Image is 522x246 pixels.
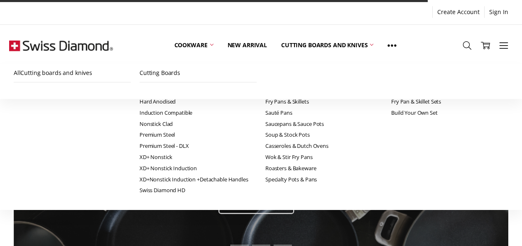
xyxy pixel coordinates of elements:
img: Free Shipping On Every Order [9,25,113,66]
a: Sign In [485,6,513,18]
a: Cutting boards and knives [274,27,381,64]
a: Cutting Boards [140,64,257,82]
div: Order Now [218,192,294,214]
a: Show All [380,27,404,64]
a: Create Account [433,6,484,18]
a: Cookware [167,27,221,64]
a: New arrival [221,27,274,64]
